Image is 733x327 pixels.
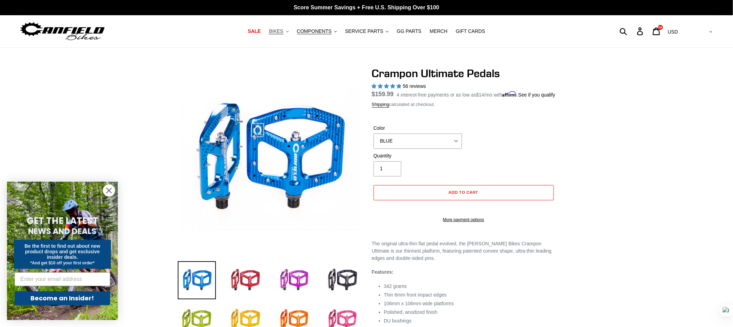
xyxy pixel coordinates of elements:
span: Affirm [503,91,517,97]
li: Polished, anodized finish [384,309,556,316]
button: BIKES [265,27,292,36]
li: 342 grams [384,283,556,290]
a: GIFT CARDS [452,27,489,36]
img: Load image into Gallery viewer, Crampon Ultimate Pedals [226,261,264,299]
input: Search [623,24,641,39]
a: See if you qualify - Learn more about Affirm Financing (opens in modal) [518,92,555,98]
span: SALE [248,28,261,34]
img: Load image into Gallery viewer, Crampon Ultimate Pedals [178,261,216,299]
span: GG PARTS [397,28,421,34]
span: Add to cart [448,190,479,195]
h1: Crampon Ultimate Pedals [372,67,556,80]
span: 56 reviews [403,83,426,89]
a: GG PARTS [393,27,425,36]
input: Enter your email address [15,272,110,286]
span: *And get $10 off your first order* [30,261,94,265]
span: 4.95 stars [372,83,403,89]
p: 4 interest-free payments or as low as /mo with . [397,90,556,99]
li: DU bushings [384,317,556,325]
span: MERCH [430,28,447,34]
label: Color [374,125,462,132]
button: SERVICE PARTS [342,27,392,36]
a: 26 [649,24,665,39]
a: SALE [244,27,264,36]
span: 26 [658,26,662,29]
strong: Features: [372,269,394,275]
span: BIKES [269,28,283,34]
button: Add to cart [374,185,554,200]
a: More payment options [374,217,554,223]
span: Be the first to find out about new product drops and get exclusive insider deals. [25,243,101,260]
span: NEWS AND DEALS [28,226,97,237]
button: Become an Insider! [15,291,110,305]
a: MERCH [426,27,451,36]
a: Shipping [372,102,390,108]
img: Load image into Gallery viewer, Crampon Ultimate Pedals [323,261,361,299]
label: Quantity [374,152,462,160]
p: The original ultra-thin flat pedal evolved, the [PERSON_NAME] Bikes Crampon Ultimate is our thinn... [372,240,556,262]
span: GET THE LATEST [27,215,98,227]
span: GIFT CARDS [456,28,485,34]
div: calculated at checkout. [372,101,556,108]
li: 106mm x 106mm wide platforms [384,300,556,307]
span: $14 [476,92,484,98]
button: COMPONENTS [294,27,340,36]
button: Close dialog [103,184,115,197]
img: Load image into Gallery viewer, Crampon Ultimate Pedals [275,261,313,299]
span: COMPONENTS [297,28,332,34]
img: Canfield Bikes [19,20,106,42]
li: Thin 6mm front impact edges [384,291,556,299]
span: SERVICE PARTS [345,28,383,34]
span: $159.99 [372,91,394,98]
